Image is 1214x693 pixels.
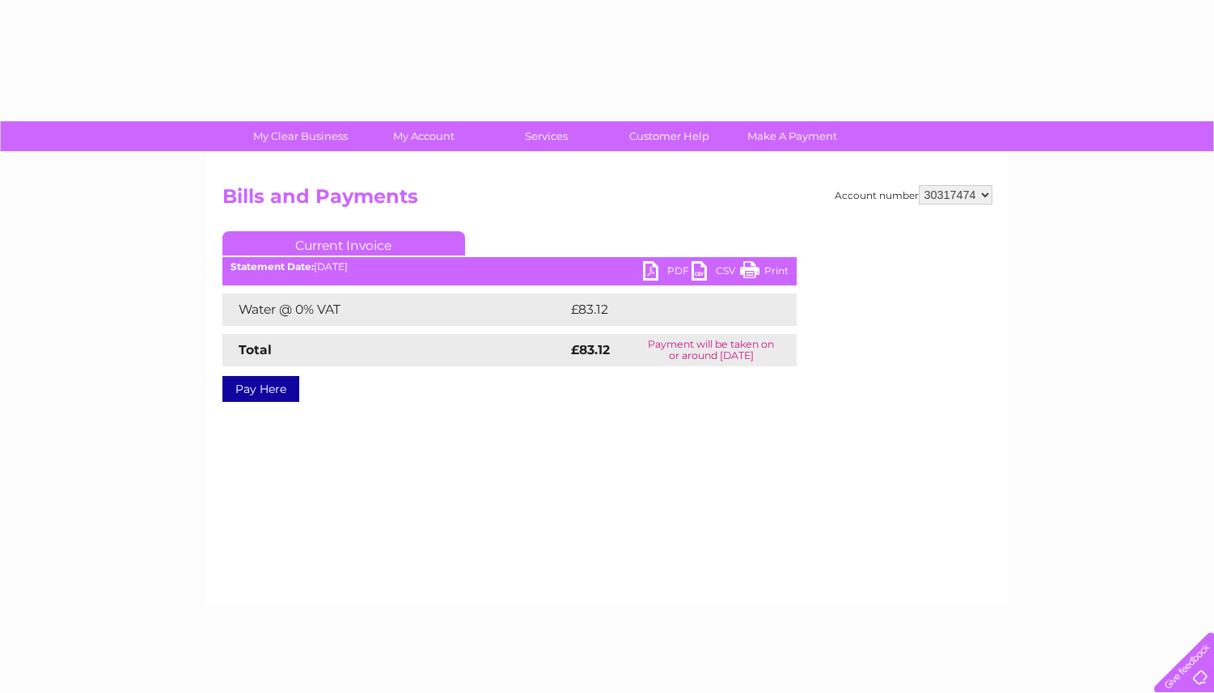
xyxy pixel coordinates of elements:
[222,294,567,326] td: Water @ 0% VAT
[725,121,859,151] a: Make A Payment
[222,376,299,402] a: Pay Here
[571,342,610,357] strong: £83.12
[222,261,797,273] div: [DATE]
[626,334,796,366] td: Payment will be taken on or around [DATE]
[480,121,613,151] a: Services
[603,121,736,151] a: Customer Help
[234,121,367,151] a: My Clear Business
[222,231,465,256] a: Current Invoice
[567,294,762,326] td: £83.12
[740,261,789,285] a: Print
[692,261,740,285] a: CSV
[239,342,272,357] strong: Total
[643,261,692,285] a: PDF
[357,121,490,151] a: My Account
[231,260,314,273] b: Statement Date:
[222,185,992,216] h2: Bills and Payments
[835,185,992,205] div: Account number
